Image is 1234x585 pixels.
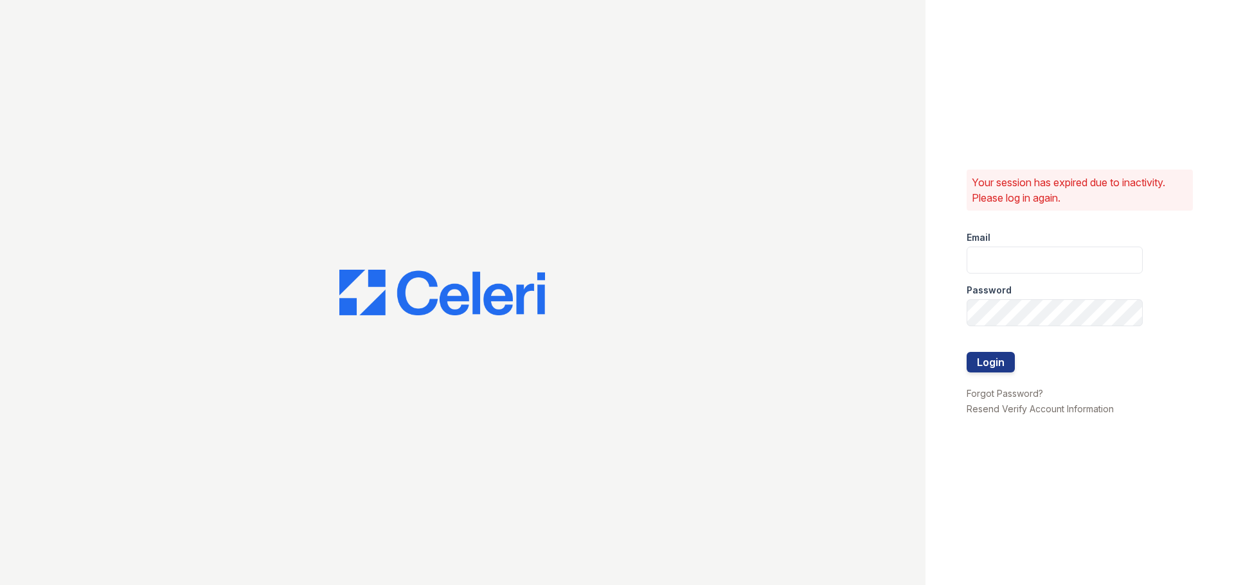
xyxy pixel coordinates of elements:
a: Forgot Password? [967,388,1043,399]
img: CE_Logo_Blue-a8612792a0a2168367f1c8372b55b34899dd931a85d93a1a3d3e32e68fde9ad4.png [339,270,545,316]
label: Email [967,231,990,244]
label: Password [967,284,1012,297]
p: Your session has expired due to inactivity. Please log in again. [972,175,1188,205]
a: Resend Verify Account Information [967,403,1114,414]
button: Login [967,352,1015,372]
